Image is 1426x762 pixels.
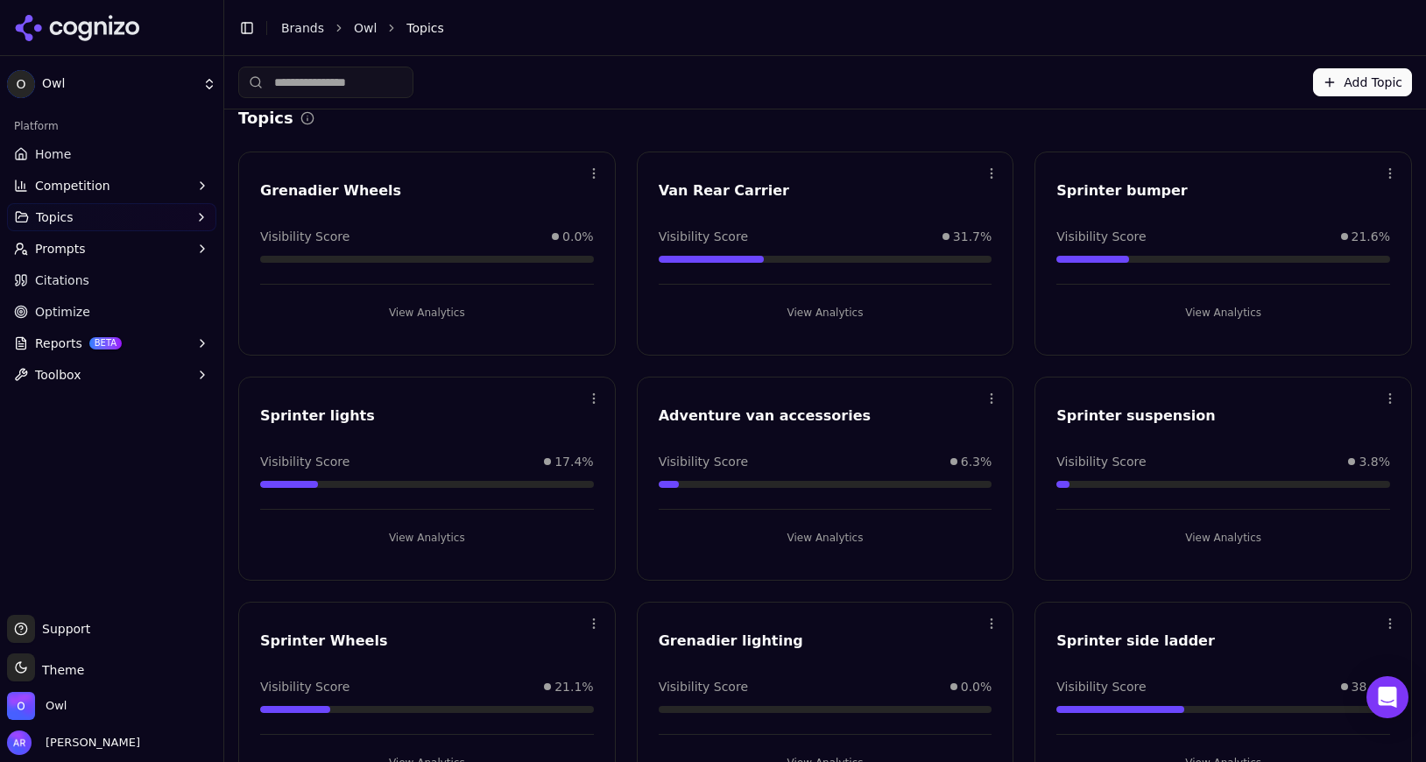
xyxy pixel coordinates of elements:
[260,406,594,427] div: Sprinter lights
[659,406,992,427] div: Adventure van accessories
[35,335,82,352] span: Reports
[7,70,35,98] span: O
[7,266,216,294] a: Citations
[35,366,81,384] span: Toolbox
[1056,228,1146,245] span: Visibility Score
[1056,180,1390,201] div: Sprinter bumper
[7,730,32,755] img: Adam Raper
[260,180,594,201] div: Grenadier Wheels
[42,76,195,92] span: Owl
[7,112,216,140] div: Platform
[35,303,90,321] span: Optimize
[1056,631,1390,652] div: Sprinter side ladder
[260,678,349,695] span: Visibility Score
[659,228,748,245] span: Visibility Score
[35,272,89,289] span: Citations
[36,208,74,226] span: Topics
[260,228,349,245] span: Visibility Score
[7,692,35,720] img: Owl
[281,21,324,35] a: Brands
[281,19,1377,37] nav: breadcrumb
[7,235,216,263] button: Prompts
[1359,453,1390,470] span: 3.8%
[1056,453,1146,470] span: Visibility Score
[1056,524,1390,552] button: View Analytics
[35,620,90,638] span: Support
[7,140,216,168] a: Home
[238,106,293,131] h2: Topics
[35,177,110,194] span: Competition
[659,524,992,552] button: View Analytics
[7,361,216,389] button: Toolbox
[953,228,992,245] span: 31.7%
[1056,406,1390,427] div: Sprinter suspension
[260,299,594,327] button: View Analytics
[260,524,594,552] button: View Analytics
[659,678,748,695] span: Visibility Score
[1366,676,1408,718] div: Open Intercom Messenger
[659,299,992,327] button: View Analytics
[406,19,444,37] span: Topics
[7,203,216,231] button: Topics
[35,663,84,677] span: Theme
[35,145,71,163] span: Home
[260,631,594,652] div: Sprinter Wheels
[7,329,216,357] button: ReportsBETA
[554,453,593,470] span: 17.4%
[7,730,140,755] button: Open user button
[1352,228,1390,245] span: 21.6%
[1313,68,1412,96] button: Add Topic
[7,298,216,326] a: Optimize
[961,453,992,470] span: 6.3%
[89,337,122,349] span: BETA
[1352,678,1390,695] span: 38.4%
[1056,299,1390,327] button: View Analytics
[260,453,349,470] span: Visibility Score
[562,228,594,245] span: 0.0%
[659,180,992,201] div: Van Rear Carrier
[961,678,992,695] span: 0.0%
[1056,678,1146,695] span: Visibility Score
[659,453,748,470] span: Visibility Score
[7,692,67,720] button: Open organization switcher
[35,240,86,258] span: Prompts
[7,172,216,200] button: Competition
[46,698,67,714] span: Owl
[39,735,140,751] span: [PERSON_NAME]
[659,631,992,652] div: Grenadier lighting
[554,678,593,695] span: 21.1%
[354,19,377,37] a: Owl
